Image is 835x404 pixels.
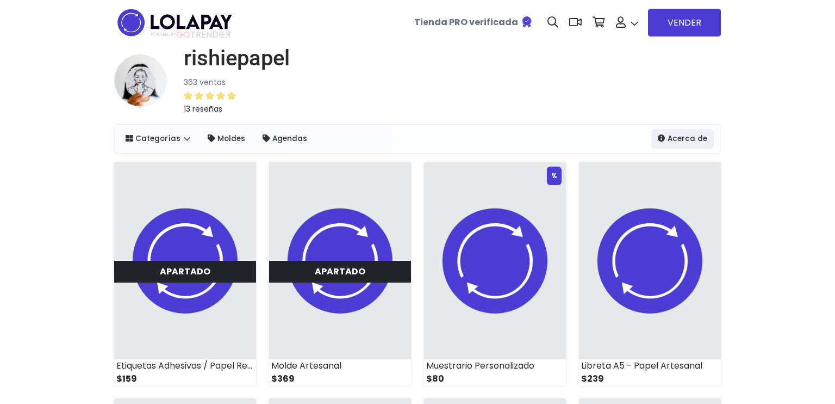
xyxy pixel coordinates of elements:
img: small.png [424,162,566,359]
div: Sólo tu puedes verlo en tu tienda [269,261,411,283]
a: Categorías [119,129,197,149]
div: Muestrario Personalizado [424,359,566,372]
div: Libreta A5 - Papel Artesanal [579,359,721,372]
img: Tienda verificada [520,15,533,28]
img: small.png [579,162,721,359]
div: Molde Artesanal [269,359,411,372]
b: Tienda PRO verificada [414,16,518,28]
a: 13 reseñas [184,89,290,115]
a: VENDER [648,9,721,36]
div: $239 [579,372,721,385]
small: 13 reseñas [184,103,222,114]
span: TRENDIER [151,30,231,40]
div: $80 [424,372,566,385]
a: Acerca de [651,129,714,149]
a: Agendas [256,129,314,149]
a: APARTADO Molde Artesanal $369 [269,162,411,385]
div: $159 [114,372,256,385]
span: POWERED BY [151,32,176,38]
img: logo [114,5,235,40]
div: 5 / 5 [184,89,236,102]
div: Sólo tu puedes verlo en tu tienda [114,261,256,283]
div: % [547,167,562,185]
a: Libreta A5 - Papel Artesanal $239 [579,162,721,385]
a: APARTADO Etiquetas Adhesivas / Papel Reciclado $159 [114,162,256,385]
small: 363 ventas [184,77,226,88]
a: Moldes [201,129,252,149]
div: Etiquetas Adhesivas / Papel Reciclado [114,359,256,372]
img: small.png [114,162,256,359]
a: rishiepapel [175,45,290,71]
span: GO [176,28,190,41]
div: $369 [269,372,411,385]
img: small.png [269,162,411,359]
h1: rishiepapel [184,45,290,71]
a: % Muestrario Personalizado $80 [424,162,566,385]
